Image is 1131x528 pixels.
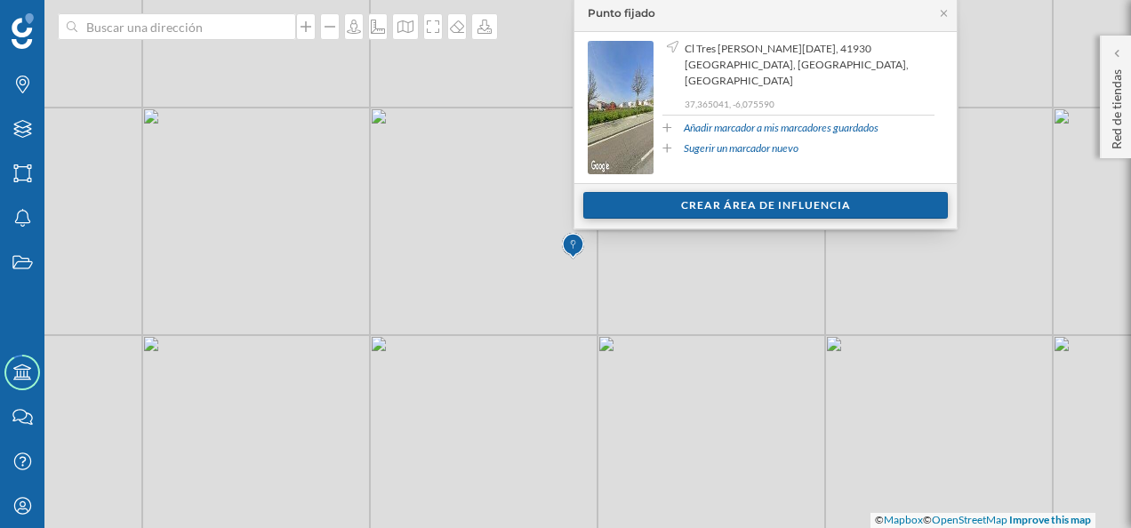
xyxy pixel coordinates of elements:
span: Soporte [36,12,99,28]
span: Cl Tres [PERSON_NAME][DATE], 41930 [GEOGRAPHIC_DATA], [GEOGRAPHIC_DATA], [GEOGRAPHIC_DATA] [685,41,930,89]
a: Añadir marcador a mis marcadores guardados [684,120,878,136]
div: © © [870,513,1095,528]
p: 37,365041, -6,075590 [685,98,934,110]
img: Geoblink Logo [12,13,34,49]
a: OpenStreetMap [932,513,1007,526]
p: Red de tiendas [1108,62,1126,149]
a: Sugerir un marcador nuevo [684,140,798,156]
div: Punto fijado [588,5,655,21]
img: Marker [562,228,584,264]
img: streetview [588,41,654,174]
a: Mapbox [884,513,923,526]
a: Improve this map [1009,513,1091,526]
